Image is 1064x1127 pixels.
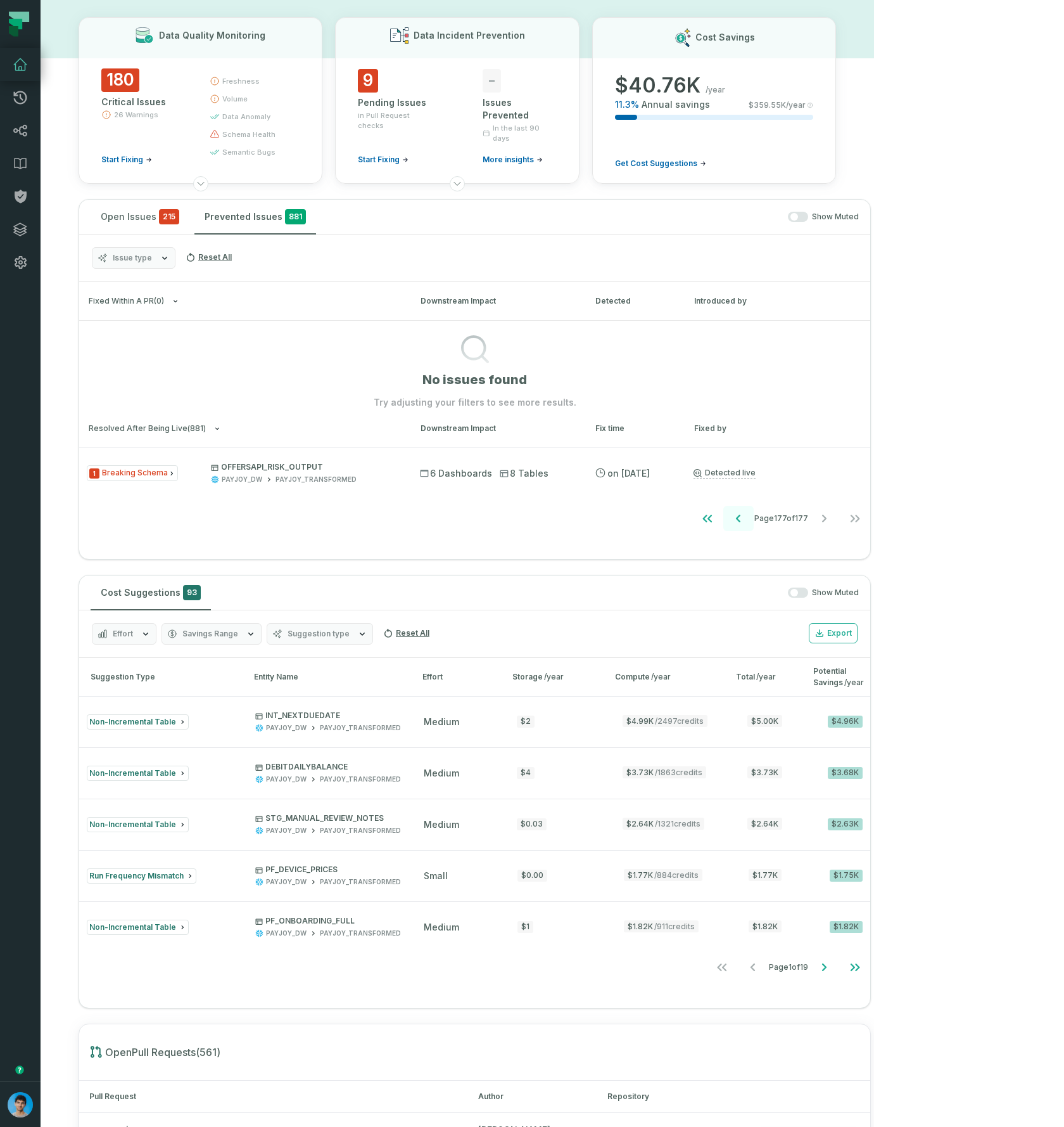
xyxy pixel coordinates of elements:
[738,955,768,980] button: Go to previous page
[809,506,839,531] button: Go to next page
[79,696,870,747] button: Non-Incremental TableINT_NEXTDUEDATEPAYJOY_DWPAYJOY_TRANSFORMEDmedium$2$4.99K/2497credits$5.00K$4...
[421,295,573,307] div: Downstream Impact
[255,865,401,875] p: PF_DEVICE_PRICES
[483,155,543,165] a: More insights
[424,819,459,830] span: medium
[89,922,176,932] span: Non-Incremental Table
[180,247,237,267] button: Reset All
[101,155,152,165] a: Start Fixing
[255,762,401,772] p: DEBITDAILYBALANCE
[378,623,434,643] button: Reset All
[255,711,401,721] p: INT_NEXTDUEDATE
[694,295,869,307] div: Introduced by
[654,870,699,880] span: / 884 credits
[320,826,401,835] div: PAYJOY_TRANSFORMED
[517,921,533,933] div: $1
[607,468,650,479] relative-time: May 28, 2025, 5:40 AM GMT+3
[749,869,782,881] span: $1.77K
[266,775,307,784] div: PAYJOY_DW
[85,671,231,683] div: Suggestion Type
[615,98,639,111] span: 11.3 %
[422,671,490,683] div: Effort
[615,73,700,98] span: $ 40.76K
[615,158,706,169] a: Get Cost Suggestions
[642,98,710,111] span: Annual savings
[79,1081,468,1113] th: Pull Request
[828,716,863,728] div: $4.96K
[517,870,547,882] div: $0.00
[321,212,859,222] div: Show Muted
[655,768,702,777] span: / 1863 credits
[266,877,307,887] div: PAYJOY_DW
[254,671,400,683] div: Entity Name
[266,723,307,733] div: PAYJOY_DW
[424,922,459,932] span: medium
[707,955,737,980] button: Go to first page
[654,922,695,931] span: / 911 credits
[723,506,754,531] button: Go to previous page
[809,623,858,643] button: Export
[483,96,557,122] div: Issues Prevented
[736,671,790,683] div: Total
[89,717,176,726] span: Non-Incremental Table
[92,247,175,269] button: Issue type
[695,31,755,44] h3: Cost Savings
[424,870,448,881] span: small
[267,623,373,645] button: Suggestion type
[615,671,714,683] div: Compute
[468,1081,597,1113] th: Author
[517,818,547,830] div: $0.03
[655,819,700,828] span: / 1321 credits
[706,85,725,95] span: /year
[358,69,378,93] span: 9
[91,200,189,234] button: Open Issues
[749,100,806,110] span: $ 359.55K /year
[813,666,864,688] div: Potential Savings
[358,155,408,165] a: Start Fixing
[113,253,152,263] span: Issue type
[79,747,870,798] button: Non-Incremental TableDEBITDAILYBALANCEPAYJOY_DWPAYJOY_TRANSFORMEDmedium$4$3.73K/1863credits$3.73K...
[483,155,534,165] span: More insights
[420,467,492,480] span: 6 Dashboards
[512,671,592,683] div: Storage
[358,110,432,131] span: in Pull Request checks
[89,297,398,306] button: Fixed within a PR(0)
[92,623,156,645] button: Effort
[320,723,401,733] div: PAYJOY_TRANSFORMED
[89,424,206,434] span: Resolved After Being Live ( 881 )
[693,468,756,479] a: Detected live
[651,672,671,681] span: /year
[840,506,870,531] button: Go to last page
[275,475,357,484] div: PAYJOY_TRANSFORMED
[335,17,579,184] button: Data Incident Prevention9Pending Issuesin Pull Request checksStart Fixing-Issues PreventedIn the ...
[624,920,699,932] span: $1.82K
[828,818,863,830] div: $2.63K
[692,506,723,531] button: Go to first page
[285,209,306,224] span: 881
[89,297,164,306] span: Fixed within a PR ( 0 )
[216,588,859,598] div: Show Muted
[707,955,870,980] ul: Page 1 of 19
[747,766,782,778] span: $3.73K
[320,929,401,938] div: PAYJOY_TRANSFORMED
[266,929,307,938] div: PAYJOY_DW
[828,767,863,779] div: $3.68K
[615,158,697,169] span: Get Cost Suggestions
[79,850,870,901] button: Run Frequency MismatchPF_DEVICE_PRICESPAYJOY_DWPAYJOY_TRANSFORMEDsmall$0.00$1.77K/884credits$1.77...
[747,715,782,727] span: $5.00K
[844,678,864,687] span: /year
[79,901,870,952] button: Non-Incremental TablePF_ONBOARDING_FULLPAYJOY_DWPAYJOY_TRANSFORMEDmedium$1$1.82K/911credits$1.82K...
[320,877,401,887] div: PAYJOY_TRANSFORMED
[159,209,179,224] span: critical issues and errors combined
[89,820,176,829] span: Non-Incremental Table
[358,96,432,109] div: Pending Issues
[517,716,535,728] div: $2
[183,585,201,600] span: 93
[544,672,564,681] span: /year
[79,506,870,531] nav: pagination
[222,475,262,484] div: PAYJOY_DW
[79,320,870,409] div: Fixed within a PR(0)
[421,423,573,434] div: Downstream Impact
[595,423,671,434] div: Fix time
[694,423,869,434] div: Fixed by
